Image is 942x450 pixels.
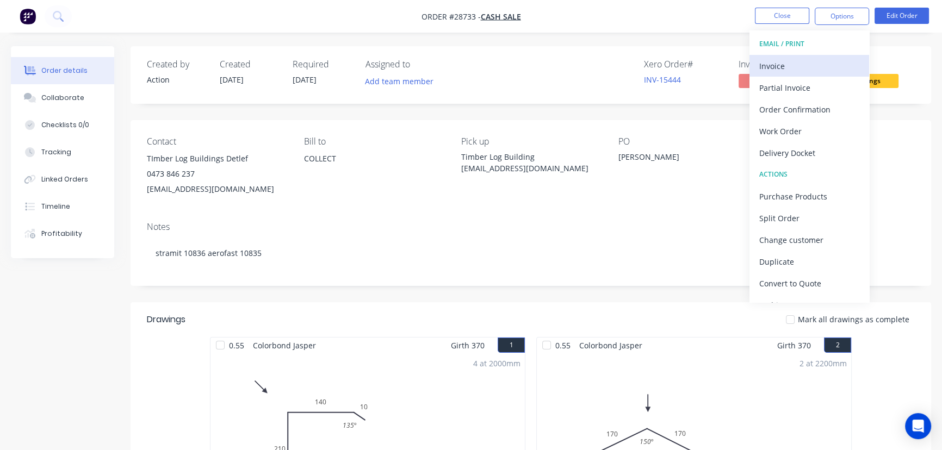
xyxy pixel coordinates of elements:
button: Options [815,8,869,25]
div: Collaborate [41,93,84,103]
div: Partial Invoice [759,80,859,96]
div: 0473 846 237 [147,166,287,182]
div: Action [147,74,207,85]
button: Add team member [365,74,439,89]
div: Drawings [147,313,185,326]
button: Tracking [11,139,114,166]
div: 2 at 2200mm [800,358,847,369]
span: 0.55 [551,337,575,353]
div: Bill to [304,136,444,147]
div: Checklists 0/0 [41,120,89,130]
div: Linked Orders [41,174,88,184]
div: Required [293,59,352,70]
div: Purchase Products [759,189,859,204]
div: Archive [759,297,859,313]
button: Add team member [360,74,439,89]
div: COLLECT [304,151,444,186]
div: Delivery Docket [759,145,859,161]
button: Collaborate [11,84,114,111]
div: Xero Order # [644,59,726,70]
button: 2 [824,337,851,353]
div: Work Order [759,123,859,139]
span: [DATE] [220,74,244,85]
div: Duplicate [759,254,859,270]
button: Order details [11,57,114,84]
span: Colorbond Jasper [575,337,647,353]
div: EMAIL / PRINT [759,37,859,51]
button: Edit Order [875,8,929,24]
div: Timeline [41,202,70,211]
div: stramit 10836 aerofast 10835 [147,236,915,270]
div: 4 at 2000mm [473,358,520,369]
div: Pick up [461,136,601,147]
div: Profitability [41,229,82,239]
div: Contact [147,136,287,147]
div: PO [618,136,758,147]
div: Invoiced [739,59,820,70]
div: [EMAIL_ADDRESS][DOMAIN_NAME] [147,182,287,197]
div: Open Intercom Messenger [905,413,931,439]
button: Profitability [11,220,114,247]
div: TImber Log Buildings Detlef0473 846 237[EMAIL_ADDRESS][DOMAIN_NAME] [147,151,287,197]
div: Status [833,59,915,70]
div: Convert to Quote [759,276,859,291]
div: Order details [41,66,88,76]
button: Close [755,8,809,24]
img: Factory [20,8,36,24]
a: CASH SALE [481,11,521,22]
div: Created by [147,59,207,70]
a: INV-15444 [644,74,681,85]
div: Change customer [759,232,859,248]
span: Mark all drawings as complete [798,314,909,325]
div: Split Order [759,210,859,226]
div: ACTIONS [759,167,859,182]
span: No [739,74,804,87]
span: Order #28733 - [422,11,481,22]
span: Girth 370 [777,337,811,353]
div: TImber Log Buildings Detlef [147,151,287,166]
button: Timeline [11,193,114,220]
div: COLLECT [304,151,444,166]
button: Linked Orders [11,166,114,193]
div: Created [220,59,280,70]
div: Order Confirmation [759,102,859,117]
div: Assigned to [365,59,474,70]
span: [DATE] [293,74,317,85]
span: Girth 370 [451,337,485,353]
div: Invoice [759,58,859,74]
div: Timber Log Building [EMAIL_ADDRESS][DOMAIN_NAME] [461,151,601,174]
div: Notes [147,222,915,232]
button: 1 [498,337,525,353]
span: Colorbond Jasper [249,337,320,353]
div: Tracking [41,147,71,157]
button: Checklists 0/0 [11,111,114,139]
div: [PERSON_NAME] [618,151,754,166]
span: 0.55 [225,337,249,353]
